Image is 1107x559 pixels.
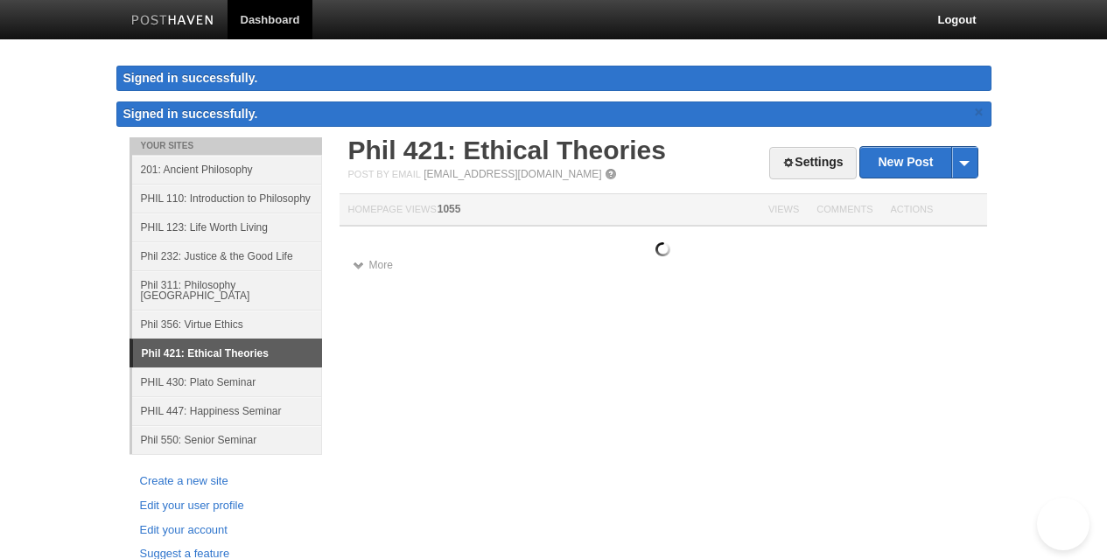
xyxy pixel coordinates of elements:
[424,168,601,180] a: [EMAIL_ADDRESS][DOMAIN_NAME]
[132,213,322,241] a: PHIL 123: Life Worth Living
[116,66,991,91] div: Signed in successfully.
[348,169,421,179] span: Post by Email
[132,270,322,310] a: Phil 311: Philosophy [GEOGRAPHIC_DATA]
[971,101,987,123] a: ×
[132,241,322,270] a: Phil 232: Justice & the Good Life
[132,396,322,425] a: PHIL 447: Happiness Seminar
[140,497,312,515] a: Edit your user profile
[655,242,670,256] img: loading.gif
[769,147,856,179] a: Settings
[808,194,881,227] th: Comments
[132,310,322,339] a: Phil 356: Virtue Ethics
[140,472,312,491] a: Create a new site
[760,194,808,227] th: Views
[132,184,322,213] a: PHIL 110: Introduction to Philosophy
[882,194,987,227] th: Actions
[132,155,322,184] a: 201: Ancient Philosophy
[340,194,760,227] th: Homepage Views
[132,425,322,454] a: Phil 550: Senior Seminar
[1037,498,1089,550] iframe: Help Scout Beacon - Open
[140,521,312,540] a: Edit your account
[353,259,393,271] a: More
[130,137,322,155] li: Your Sites
[438,203,461,215] span: 1055
[123,107,258,121] span: Signed in successfully.
[860,147,977,178] a: New Post
[133,339,322,367] a: Phil 421: Ethical Theories
[348,136,666,164] a: Phil 421: Ethical Theories
[131,15,214,28] img: Posthaven-bar
[132,367,322,396] a: PHIL 430: Plato Seminar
